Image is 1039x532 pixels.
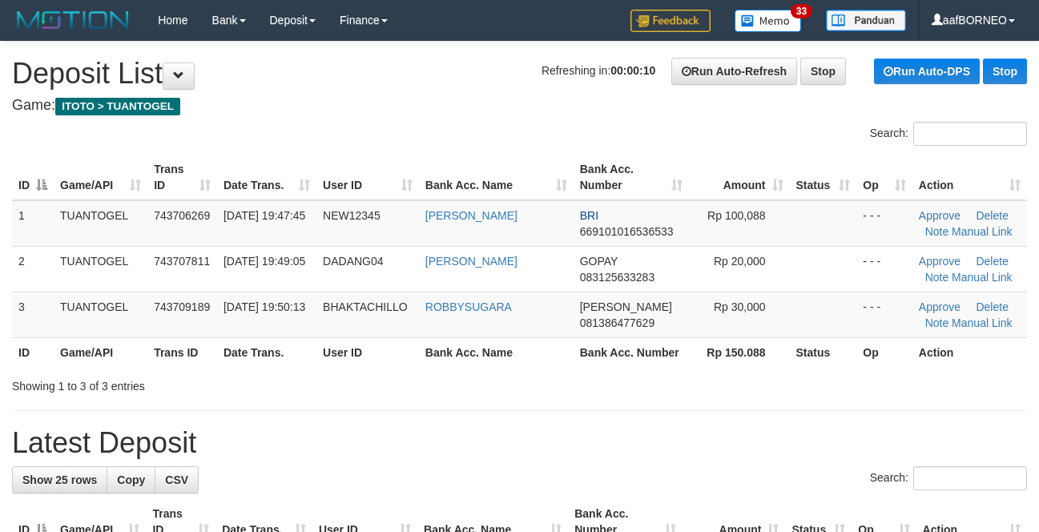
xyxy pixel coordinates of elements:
th: User ID: activate to sort column ascending [316,155,419,200]
td: TUANTOGEL [54,246,147,292]
a: Stop [983,58,1027,84]
th: Amount: activate to sort column ascending [689,155,789,200]
span: 33 [791,4,812,18]
td: 3 [12,292,54,337]
img: panduan.png [826,10,906,31]
label: Search: [870,466,1027,490]
label: Search: [870,122,1027,146]
span: [DATE] 19:49:05 [224,255,305,268]
a: Delete [976,255,1008,268]
span: 743707811 [154,255,210,268]
h4: Game: [12,98,1027,114]
th: Date Trans.: activate to sort column ascending [217,155,316,200]
span: Copy 083125633283 to clipboard [580,271,654,284]
span: BHAKTACHILLO [323,300,408,313]
td: 2 [12,246,54,292]
span: 743706269 [154,209,210,222]
th: Action [912,337,1027,367]
a: Run Auto-Refresh [671,58,797,85]
th: User ID [316,337,419,367]
span: ITOTO > TUANTOGEL [55,98,180,115]
a: Delete [976,300,1008,313]
span: Show 25 rows [22,474,97,486]
a: CSV [155,466,199,494]
td: TUANTOGEL [54,292,147,337]
span: 743709189 [154,300,210,313]
td: 1 [12,200,54,247]
span: Rp 100,088 [707,209,765,222]
a: Delete [976,209,1008,222]
span: Copy [117,474,145,486]
th: Status [790,337,857,367]
a: Show 25 rows [12,466,107,494]
span: NEW12345 [323,209,381,222]
span: BRI [580,209,598,222]
th: Trans ID: activate to sort column ascending [147,155,217,200]
input: Search: [913,466,1027,490]
a: Approve [919,255,960,268]
a: [PERSON_NAME] [425,255,517,268]
td: - - - [856,246,912,292]
th: Rp 150.088 [689,337,789,367]
img: Feedback.jpg [630,10,711,32]
h1: Deposit List [12,58,1027,90]
a: Approve [919,300,960,313]
span: [DATE] 19:50:13 [224,300,305,313]
img: MOTION_logo.png [12,8,134,32]
div: Showing 1 to 3 of 3 entries [12,372,421,394]
th: Bank Acc. Number [574,337,690,367]
span: Rp 20,000 [714,255,766,268]
a: [PERSON_NAME] [425,209,517,222]
th: Bank Acc. Name [419,337,574,367]
th: Op: activate to sort column ascending [856,155,912,200]
span: Copy 669101016536533 to clipboard [580,225,674,238]
span: [DATE] 19:47:45 [224,209,305,222]
a: Stop [800,58,846,85]
span: CSV [165,474,188,486]
a: Manual Link [952,316,1013,329]
a: Note [925,316,949,329]
th: Date Trans. [217,337,316,367]
th: Bank Acc. Name: activate to sort column ascending [419,155,574,200]
a: Manual Link [952,271,1013,284]
a: Approve [919,209,960,222]
span: DADANG04 [323,255,383,268]
span: Refreshing in: [542,64,655,77]
a: Manual Link [952,225,1013,238]
h1: Latest Deposit [12,427,1027,459]
span: Copy 081386477629 to clipboard [580,316,654,329]
a: Copy [107,466,155,494]
td: TUANTOGEL [54,200,147,247]
img: Button%20Memo.svg [735,10,802,32]
th: Action: activate to sort column ascending [912,155,1027,200]
th: Trans ID [147,337,217,367]
span: Rp 30,000 [714,300,766,313]
a: ROBBYSUGARA [425,300,512,313]
td: - - - [856,200,912,247]
span: GOPAY [580,255,618,268]
a: Note [925,271,949,284]
th: Bank Acc. Number: activate to sort column ascending [574,155,690,200]
th: ID: activate to sort column descending [12,155,54,200]
a: Note [925,225,949,238]
input: Search: [913,122,1027,146]
a: Run Auto-DPS [874,58,980,84]
span: [PERSON_NAME] [580,300,672,313]
th: Op [856,337,912,367]
strong: 00:00:10 [610,64,655,77]
th: Status: activate to sort column ascending [790,155,857,200]
th: Game/API: activate to sort column ascending [54,155,147,200]
td: - - - [856,292,912,337]
th: Game/API [54,337,147,367]
th: ID [12,337,54,367]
